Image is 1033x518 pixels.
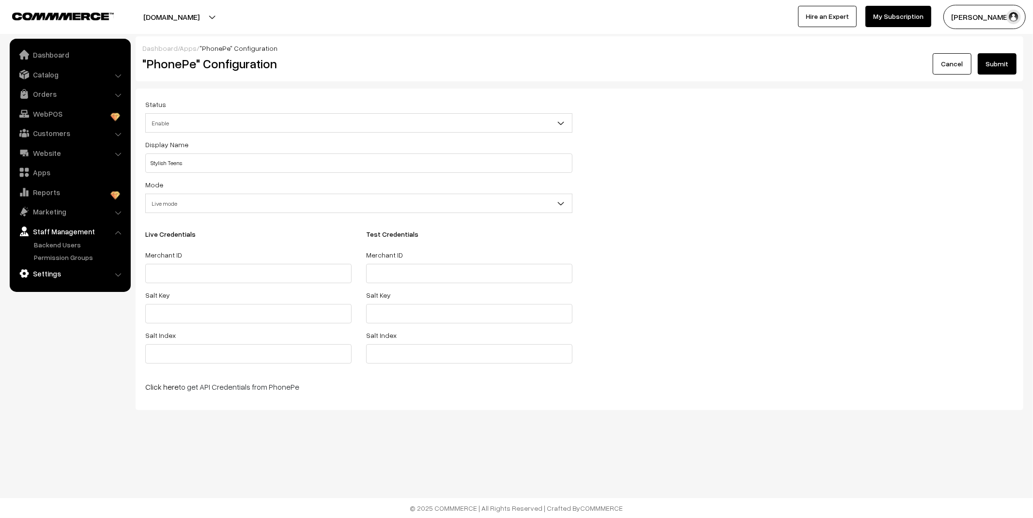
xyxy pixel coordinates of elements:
span: Enable [145,113,572,133]
a: Hire an Expert [798,6,857,27]
a: Dashboard [142,44,178,52]
a: Website [12,144,127,162]
a: Cancel [933,53,971,75]
a: COMMMERCE [12,10,97,21]
div: / / [142,43,1017,53]
a: Click here [145,382,179,392]
input: Eg: Credit/Debit Cards, Netbanking, or UPI [145,153,572,173]
a: Apps [12,164,127,181]
button: Submit [978,53,1017,75]
a: My Subscription [865,6,931,27]
p: to get API Credentials from PhonePe [145,381,572,393]
a: COMMMERCE [581,504,623,512]
span: Live mode [145,194,572,213]
span: Enable [146,115,572,132]
a: Dashboard [12,46,127,63]
a: Customers [12,124,127,142]
a: Settings [12,265,127,282]
h2: "PhonePe" Configuration [142,56,720,71]
a: Marketing [12,203,127,220]
label: Merchant ID [366,250,403,260]
button: [PERSON_NAME] [943,5,1026,29]
img: user [1006,10,1021,24]
a: WebPOS [12,105,127,122]
span: Live mode [146,195,572,212]
label: Salt Index [366,330,397,340]
label: Merchant ID [145,250,182,260]
label: Salt Key [145,290,170,300]
label: Salt Index [145,330,176,340]
button: [DOMAIN_NAME] [109,5,233,29]
label: Mode [145,180,163,190]
a: Catalog [12,66,127,83]
a: Staff Management [12,223,127,240]
span: "PhonePe" Configuration [200,44,278,52]
a: Apps [180,44,197,52]
a: Orders [12,85,127,103]
img: COMMMERCE [12,13,114,20]
a: Reports [12,183,127,201]
label: Display Name [145,139,188,150]
a: Permission Groups [31,252,127,262]
label: Salt Key [366,290,391,300]
a: Backend Users [31,240,127,250]
h3: Test Credentials [366,230,572,239]
h3: Live Credentials [145,230,352,239]
label: Status [145,99,166,109]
